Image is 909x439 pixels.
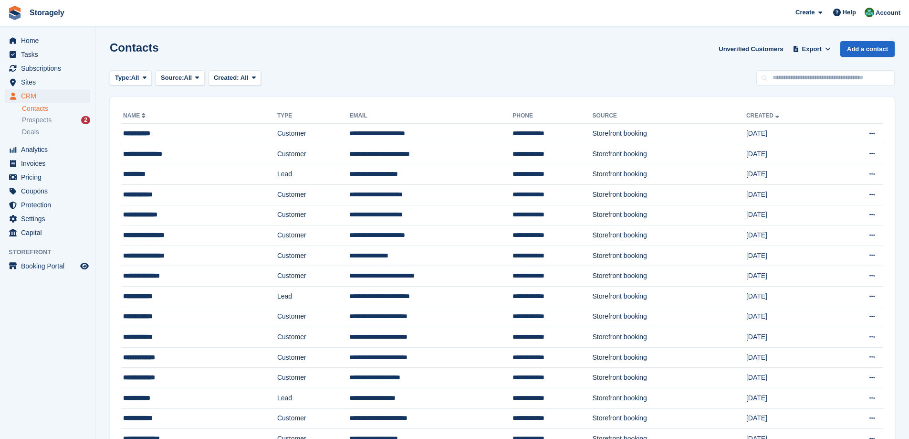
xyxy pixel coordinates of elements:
td: Storefront booking [593,144,746,164]
a: menu [5,259,90,273]
span: All [184,73,192,83]
span: Account [876,8,900,18]
a: menu [5,143,90,156]
td: Storefront booking [593,307,746,327]
span: Sites [21,75,78,89]
th: Source [593,108,746,124]
a: menu [5,75,90,89]
td: Customer [277,246,349,266]
th: Phone [512,108,592,124]
span: Capital [21,226,78,239]
a: menu [5,34,90,47]
span: Help [843,8,856,17]
span: Subscriptions [21,62,78,75]
td: [DATE] [746,144,834,164]
span: Tasks [21,48,78,61]
span: Protection [21,198,78,212]
td: [DATE] [746,124,834,144]
a: Name [123,112,147,119]
td: Lead [277,286,349,307]
td: [DATE] [746,347,834,368]
span: All [131,73,139,83]
span: Prospects [22,116,52,125]
td: [DATE] [746,184,834,205]
a: menu [5,62,90,75]
a: Prospects 2 [22,115,90,125]
td: Customer [277,307,349,327]
td: Storefront booking [593,246,746,266]
img: stora-icon-8386f47178a22dfd0bd8f6a31ec36ba5ce8667c1dd55bd0f319d3a0aa187defe.svg [8,6,22,20]
a: menu [5,171,90,184]
span: Source: [161,73,184,83]
td: Storefront booking [593,184,746,205]
button: Export [791,41,833,57]
span: Coupons [21,184,78,198]
a: menu [5,184,90,198]
td: [DATE] [746,388,834,408]
a: Unverified Customers [715,41,787,57]
span: Type: [115,73,131,83]
td: [DATE] [746,164,834,185]
a: menu [5,89,90,103]
td: Customer [277,347,349,368]
td: Lead [277,164,349,185]
a: Add a contact [840,41,895,57]
td: [DATE] [746,225,834,246]
a: menu [5,157,90,170]
span: Export [802,44,822,54]
span: Home [21,34,78,47]
td: Customer [277,266,349,287]
td: Storefront booking [593,408,746,429]
button: Created: All [209,70,261,86]
td: [DATE] [746,408,834,429]
span: Analytics [21,143,78,156]
td: Customer [277,205,349,225]
td: Customer [277,144,349,164]
a: menu [5,198,90,212]
td: Storefront booking [593,286,746,307]
a: Storagely [26,5,68,21]
td: Storefront booking [593,164,746,185]
td: [DATE] [746,327,834,348]
span: Invoices [21,157,78,170]
td: [DATE] [746,368,834,388]
td: Storefront booking [593,124,746,144]
td: Storefront booking [593,347,746,368]
td: [DATE] [746,307,834,327]
span: Booking Portal [21,259,78,273]
td: Storefront booking [593,368,746,388]
td: Storefront booking [593,327,746,348]
a: Deals [22,127,90,137]
span: Created: [214,74,239,81]
th: Type [277,108,349,124]
td: Storefront booking [593,205,746,225]
th: Email [349,108,512,124]
span: All [240,74,249,81]
span: Settings [21,212,78,225]
td: Lead [277,388,349,408]
td: Customer [277,124,349,144]
td: [DATE] [746,246,834,266]
a: Contacts [22,104,90,113]
img: Notifications [865,8,874,17]
td: Customer [277,225,349,246]
h1: Contacts [110,41,159,54]
span: Storefront [9,247,95,257]
div: 2 [81,116,90,124]
a: Created [746,112,781,119]
td: Customer [277,327,349,348]
a: menu [5,226,90,239]
a: menu [5,48,90,61]
span: Pricing [21,171,78,184]
a: Preview store [79,260,90,272]
button: Source: All [156,70,205,86]
td: Customer [277,408,349,429]
td: [DATE] [746,266,834,287]
a: menu [5,212,90,225]
td: [DATE] [746,286,834,307]
td: Storefront booking [593,225,746,246]
td: Customer [277,184,349,205]
td: [DATE] [746,205,834,225]
td: Storefront booking [593,266,746,287]
button: Type: All [110,70,152,86]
